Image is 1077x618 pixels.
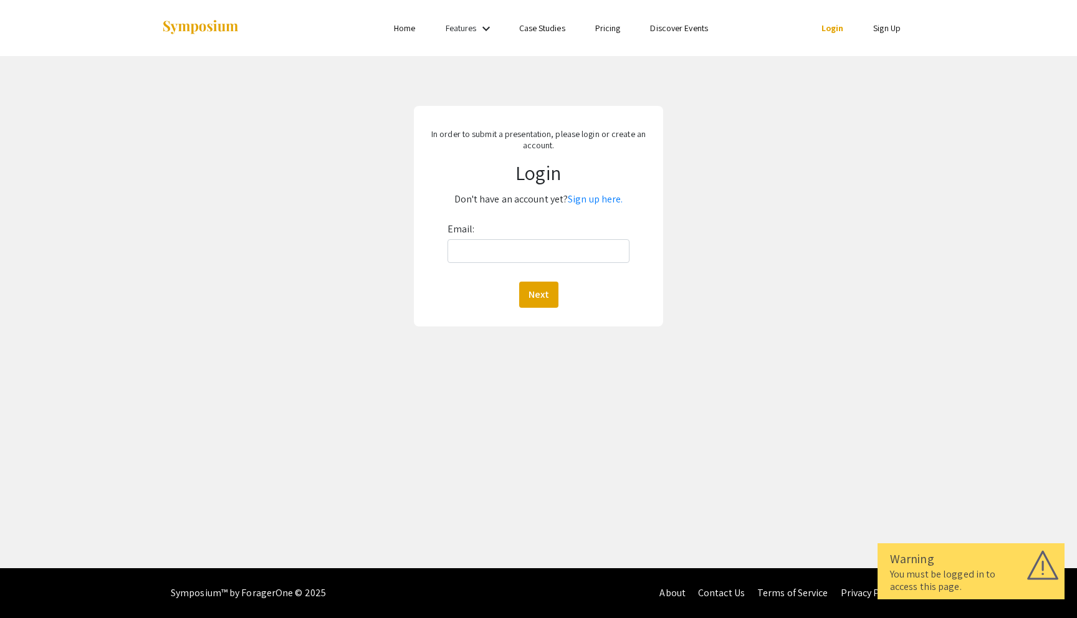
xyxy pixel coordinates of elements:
[394,22,415,34] a: Home
[424,161,652,184] h1: Login
[821,22,844,34] a: Login
[519,22,565,34] a: Case Studies
[841,586,900,599] a: Privacy Policy
[890,568,1052,593] div: You must be logged in to access this page.
[890,549,1052,568] div: Warning
[448,219,475,239] label: Email:
[519,282,558,308] button: Next
[757,586,828,599] a: Terms of Service
[595,22,621,34] a: Pricing
[650,22,708,34] a: Discover Events
[424,189,652,209] p: Don't have an account yet?
[873,22,901,34] a: Sign Up
[446,22,477,34] a: Features
[424,128,652,151] p: In order to submit a presentation, please login or create an account.
[659,586,686,599] a: About
[171,568,326,618] div: Symposium™ by ForagerOne © 2025
[698,586,745,599] a: Contact Us
[161,19,239,36] img: Symposium by ForagerOne
[568,193,623,206] a: Sign up here.
[479,21,494,36] mat-icon: Expand Features list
